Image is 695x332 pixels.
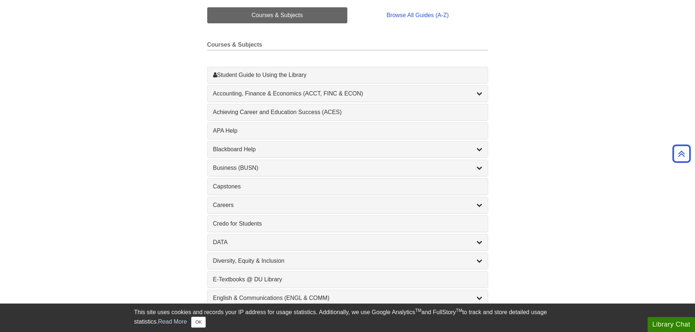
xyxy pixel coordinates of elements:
[213,219,482,228] a: Credo for Students
[456,308,462,313] sup: TM
[213,126,482,135] a: APA Help
[415,308,421,313] sup: TM
[213,201,482,210] a: Careers
[213,71,482,79] a: Student Guide to Using the Library
[213,238,482,247] a: DATA
[213,275,482,284] a: E-Textbooks @ DU Library
[648,317,695,332] button: Library Chat
[134,308,561,328] div: This site uses cookies and records your IP address for usage statistics. Additionally, we use Goo...
[207,42,488,50] h2: Courses & Subjects
[670,149,693,159] a: Back to Top
[158,319,187,325] a: Read More
[207,7,348,23] a: Courses & Subjects
[213,294,482,302] a: English & Communications (ENGL & COMM)
[213,182,482,191] a: Capstones
[191,317,205,328] button: Close
[213,257,482,265] a: Diversity, Equity & Inclusion
[213,108,482,117] a: Achieving Career and Education Success (ACES)
[213,89,482,98] a: Accounting, Finance & Economics (ACCT, FINC & ECON)
[213,145,482,154] a: Blackboard Help
[347,7,488,23] a: Browse All Guides (A-Z)
[213,164,482,172] a: Business (BUSN)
